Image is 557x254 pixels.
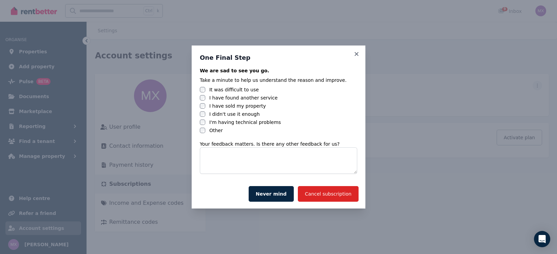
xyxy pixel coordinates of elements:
div: Take a minute to help us understand the reason and improve. [200,77,357,84]
h3: One Final Step [200,54,357,62]
div: Your feedback matters. Is there any other feedback for us? [200,141,357,147]
label: Other [209,127,223,134]
button: Cancel subscription [298,186,359,202]
button: Never mind [249,186,294,202]
label: It was difficult to use [209,86,259,93]
div: We are sad to see you go. [200,67,357,74]
label: I'm having technical problems [209,119,281,126]
label: I have sold my property [209,103,266,109]
label: I didn't use it enough [209,111,260,117]
label: I have found another service [209,94,277,101]
div: Open Intercom Messenger [534,231,550,247]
